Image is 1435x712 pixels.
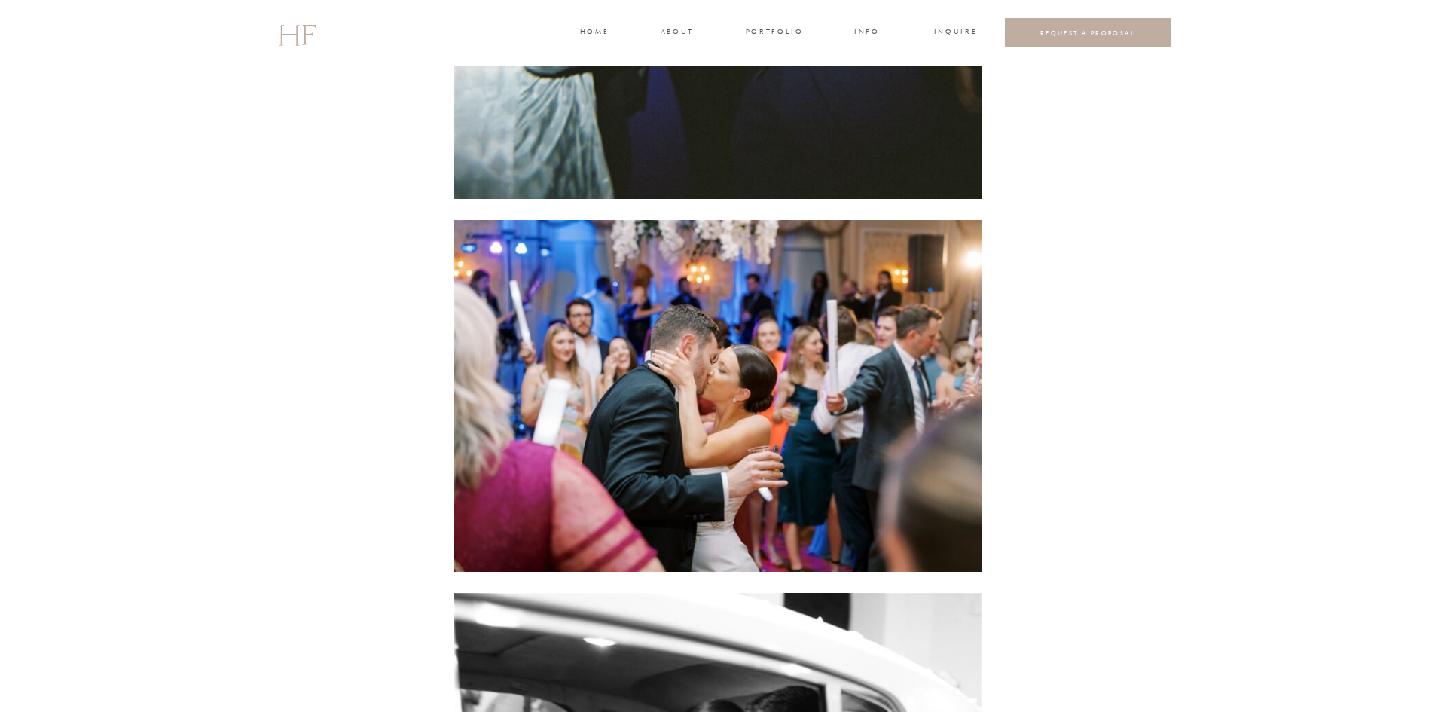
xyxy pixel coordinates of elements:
a: about [661,26,692,40]
a: home [580,26,608,40]
a: HF [278,11,316,55]
a: INQUIRE [934,26,975,40]
a: REQUEST A PROPOSAL [1017,29,1159,37]
a: INFO [853,26,881,40]
a: portfolio [746,26,802,40]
